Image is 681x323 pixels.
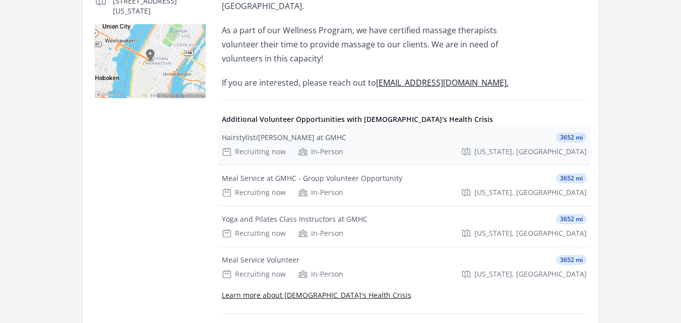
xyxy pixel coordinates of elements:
a: [EMAIL_ADDRESS][DOMAIN_NAME]. [376,77,509,88]
a: Yoga and Pilates Class Instructors at GMHC 3652 mi Recruiting now In-Person [US_STATE], [GEOGRAPH... [218,206,591,246]
div: In-Person [298,187,343,198]
span: 3652 mi [556,133,587,143]
a: Meal Service Volunteer 3652 mi Recruiting now In-Person [US_STATE], [GEOGRAPHIC_DATA] [218,247,591,287]
a: Meal Service at GMHC - Group Volunteer Opportunity 3652 mi Recruiting now In-Person [US_STATE], [... [218,165,591,206]
span: [US_STATE], [GEOGRAPHIC_DATA] [474,228,587,238]
div: Hairstylist/[PERSON_NAME] at GMHC [222,133,346,143]
div: Recruiting now [222,187,286,198]
span: [US_STATE], [GEOGRAPHIC_DATA] [474,269,587,279]
p: If you are interested, please reach out to [222,76,517,90]
span: [US_STATE], [GEOGRAPHIC_DATA] [474,187,587,198]
div: Yoga and Pilates Class Instructors at GMHC [222,214,367,224]
p: As a part of our Wellness Program, we have certified massage therapists volunteer their time to p... [222,23,517,66]
span: 3652 mi [556,173,587,183]
h4: Additional Volunteer Opportunities with [DEMOGRAPHIC_DATA]'s Health Crisis [222,114,587,124]
span: 3652 mi [556,255,587,265]
div: Recruiting now [222,228,286,238]
img: Map [95,24,206,98]
div: Recruiting now [222,147,286,157]
div: In-Person [298,269,343,279]
span: 3652 mi [556,214,587,224]
div: Meal Service at GMHC - Group Volunteer Opportunity [222,173,402,183]
a: Learn more about [DEMOGRAPHIC_DATA]'s Health Crisis [222,290,411,300]
div: Recruiting now [222,269,286,279]
span: [US_STATE], [GEOGRAPHIC_DATA] [474,147,587,157]
div: In-Person [298,228,343,238]
a: Hairstylist/[PERSON_NAME] at GMHC 3652 mi Recruiting now In-Person [US_STATE], [GEOGRAPHIC_DATA] [218,124,591,165]
div: In-Person [298,147,343,157]
div: Meal Service Volunteer [222,255,299,265]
